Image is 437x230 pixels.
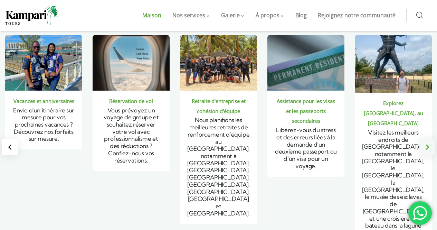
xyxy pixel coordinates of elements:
div: 3 / 6 [5,35,82,160]
font: Blog [295,11,307,19]
div: 'Chat [408,201,432,225]
font: Explorez [GEOGRAPHIC_DATA], au [GEOGRAPHIC_DATA] [364,100,423,127]
font: Maison [142,11,161,19]
img: Maison [5,6,59,25]
font: Vacances et anniversaires [13,98,74,104]
img: Vous prévoyez un voyage de groupe et souhaitez réserver votre vol avec professionnalisme et des r... [93,35,170,91]
font: Nous planifions les meilleures retraites de renforcement d'équipe au [GEOGRAPHIC_DATA], notamment... [187,116,250,217]
div: Diapositive précédente [2,139,18,155]
img: Visitez les meilleurs endroits de Lagos, notamment la galerie d'art Nike, le marché d'art de Lago... [355,35,432,93]
img: Envie d'un itinéraire sur mesure pour vos prochaines vacances ? Découvrez nos forfaits sur mesure. [5,35,82,91]
div: Diapositive suivante [419,139,435,155]
font: Galerie [221,11,240,19]
font: Vous prévoyez un voyage de groupe et souhaitez réserver votre vol avec professionnalisme et des r... [104,107,159,164]
img: Libérez-vous du stress et des erreurs liées à la demande d’un deuxième passeport ou d’un visa pou... [267,35,344,91]
img: Nous planifions les meilleures retraites de renforcement d'équipe au Nigéria, notamment à Lagos, ... [180,35,257,91]
font: Libérez-vous du stress et des erreurs liées à la demande d’un deuxième passeport ou d’un visa pou... [275,126,337,169]
font: À propos [256,11,279,19]
div: 4 / 6 [93,35,170,181]
font: Assistance pour les visas et les passeports secondaires [277,98,335,125]
font: Rejoignez notre communauté [318,11,396,19]
font: Réservation de vol [109,98,153,104]
font: Retraite d'entreprise et cohésion d'équipe [192,98,246,114]
font: Envie d'un itinéraire sur mesure pour vos prochaines vacances ? Découvrez nos forfaits sur mesure. [13,107,74,142]
div: 6 / 6 [267,35,344,187]
font: Nos services [172,11,205,19]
